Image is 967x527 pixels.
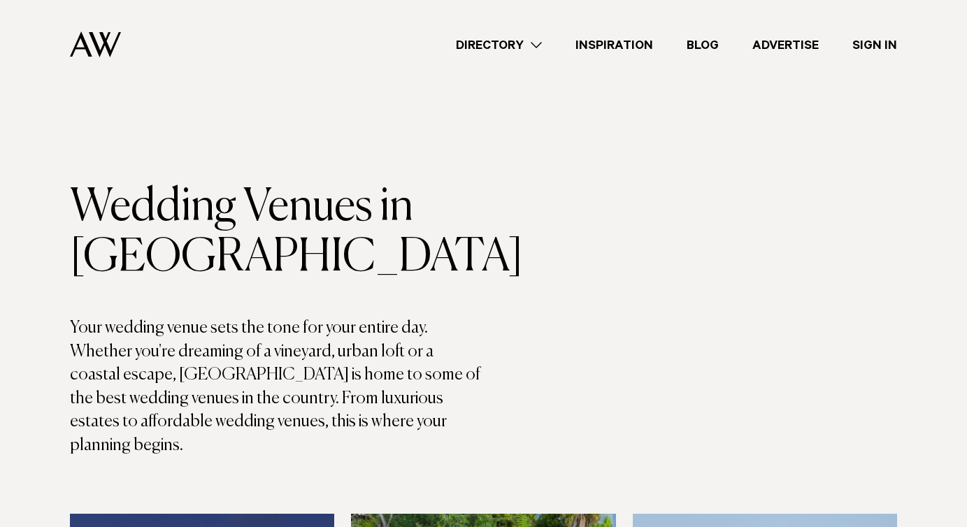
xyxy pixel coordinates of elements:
h1: Wedding Venues in [GEOGRAPHIC_DATA] [70,182,484,283]
a: Sign In [836,36,914,55]
img: Auckland Weddings Logo [70,31,121,57]
a: Directory [439,36,559,55]
a: Blog [670,36,736,55]
a: Advertise [736,36,836,55]
a: Inspiration [559,36,670,55]
p: Your wedding venue sets the tone for your entire day. Whether you're dreaming of a vineyard, urba... [70,317,484,458]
